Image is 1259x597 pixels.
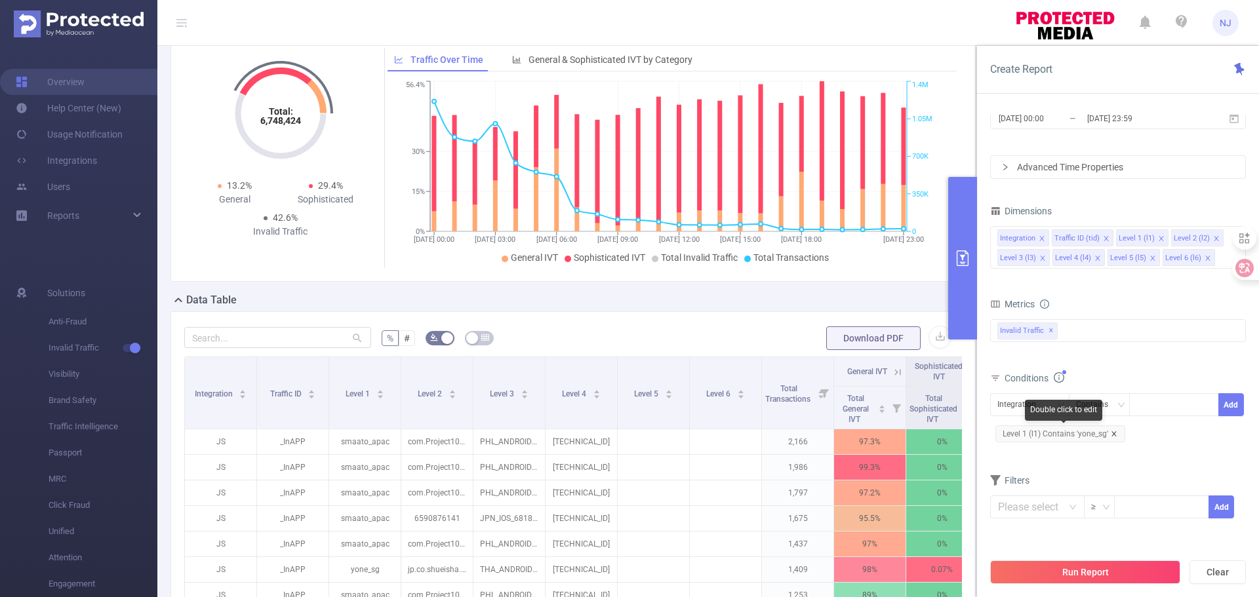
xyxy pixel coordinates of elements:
[47,280,85,306] span: Solutions
[546,557,617,582] p: [TECHNICAL_ID]
[546,531,617,556] p: [TECHNICAL_ID]
[1094,255,1101,263] i: icon: close
[329,557,401,582] p: yone_sg
[1040,299,1049,309] i: icon: info-circle
[257,480,329,505] p: _InAPP
[47,202,79,229] a: Reports
[511,252,558,263] span: General IVT
[16,95,121,121] a: Help Center (New)
[834,531,906,556] p: 97%
[16,69,85,95] a: Overview
[257,455,329,480] p: _InAPP
[1218,393,1244,416] button: Add
[834,429,906,454] p: 97.3%
[401,531,473,556] p: com.Project100Pi.themusicplayer
[473,557,545,582] p: THA_ANDROID_6815150_1888
[1054,230,1100,247] div: Traffic ID (tid)
[1117,401,1125,410] i: icon: down
[912,227,916,236] tspan: 0
[1108,249,1160,266] li: Level 5 (l5)
[834,557,906,582] p: 98%
[1116,229,1169,246] li: Level 1 (l1)
[912,190,929,199] tspan: 350K
[329,506,401,531] p: smaato_apac
[1025,400,1102,421] div: Double click to edit
[762,429,833,454] p: 2,166
[562,389,588,398] span: Level 4
[1205,255,1211,263] i: icon: close
[1111,431,1117,437] i: icon: close
[995,425,1125,442] span: Level 1 (l1) Contains 'yone_sg'
[834,455,906,480] p: 99.3%
[1039,235,1045,243] i: icon: close
[270,389,304,398] span: Traffic ID
[762,506,833,531] p: 1,675
[376,393,384,397] i: icon: caret-down
[1149,255,1156,263] i: icon: close
[912,153,929,161] tspan: 700K
[737,388,744,392] i: icon: caret-up
[781,235,822,244] tspan: [DATE] 18:00
[185,557,256,582] p: JS
[815,357,833,429] i: Filter menu
[401,429,473,454] p: com.Project100Pi.themusicplayer
[235,225,326,239] div: Invalid Traffic
[658,235,699,244] tspan: [DATE] 12:00
[329,531,401,556] p: smaato_apac
[997,394,1045,415] div: Integration
[449,388,456,392] i: icon: caret-up
[847,367,887,376] span: General IVT
[412,147,425,156] tspan: 30%
[186,292,237,308] h2: Data Table
[665,388,673,396] div: Sort
[762,557,833,582] p: 1,409
[906,506,978,531] p: 0%
[49,440,157,466] span: Passport
[490,389,516,398] span: Level 3
[273,212,298,223] span: 42.6%
[329,429,401,454] p: smaato_apac
[912,81,929,90] tspan: 1.4M
[521,393,528,397] i: icon: caret-down
[49,387,157,414] span: Brand Safety
[665,388,672,392] i: icon: caret-up
[473,506,545,531] p: JPN_IOS_6818172_2142
[47,210,79,221] span: Reports
[661,252,738,263] span: Total Invalid Traffic
[185,480,256,505] p: JS
[49,414,157,440] span: Traffic Intelligence
[185,429,256,454] p: JS
[1220,10,1231,36] span: NJ
[260,115,301,126] tspan: 6,748,424
[346,389,372,398] span: Level 1
[414,235,454,244] tspan: [DATE] 00:00
[1052,229,1113,246] li: Traffic ID (tid)
[1000,250,1036,267] div: Level 3 (l3)
[1158,235,1165,243] i: icon: close
[49,335,157,361] span: Invalid Traffic
[410,54,483,65] span: Traffic Over Time
[959,387,978,429] i: Filter menu
[49,518,157,545] span: Unified
[185,506,256,531] p: JS
[1171,229,1224,246] li: Level 2 (l2)
[239,393,247,397] i: icon: caret-down
[529,54,692,65] span: General & Sophisticated IVT by Category
[473,480,545,505] p: PHL_ANDROID_6821134_2080
[49,309,157,335] span: Anti-Fraud
[239,388,247,396] div: Sort
[906,480,978,505] p: 0%
[1110,250,1146,267] div: Level 5 (l5)
[376,388,384,396] div: Sort
[597,235,638,244] tspan: [DATE] 09:00
[257,531,329,556] p: _InAPP
[49,545,157,571] span: Attention
[401,480,473,505] p: com.Project100Pi.themusicplayer
[412,187,425,196] tspan: 15%
[990,299,1035,309] span: Metrics
[195,389,235,398] span: Integration
[912,115,932,123] tspan: 1.05M
[406,81,425,90] tspan: 56.4%
[185,531,256,556] p: JS
[990,63,1052,75] span: Create Report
